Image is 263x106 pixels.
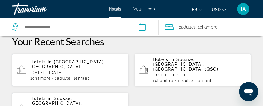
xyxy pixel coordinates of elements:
span: 2 [179,23,196,31]
span: 1 [55,76,71,80]
span: Hotels in [30,96,52,101]
a: Vols [133,7,142,11]
span: Adulte [57,76,71,80]
span: Adulte [180,79,193,83]
span: Sousse, [GEOGRAPHIC_DATA], [GEOGRAPHIC_DATA] (QSO) [153,57,219,71]
button: Hotels in [GEOGRAPHIC_DATA], [GEOGRAPHIC_DATA][DATE] - [DATE]1Chambre1Adulte, 1Enfant [12,53,128,86]
span: , 1 [196,23,217,31]
span: 1 [153,79,173,83]
span: Hotels in [30,59,52,64]
iframe: Button to launch messaging window [239,82,258,101]
span: Enfant [198,79,212,83]
span: IA [241,6,246,12]
span: Chambre [200,25,217,29]
span: , 1 [193,79,212,83]
button: Change currency [212,5,226,14]
span: Hotels in [153,57,174,62]
button: Select check in and out date [131,18,159,36]
span: Chambre [32,76,51,80]
p: [DATE] - [DATE] [153,73,246,77]
span: 1 [177,79,193,83]
span: fr [192,7,197,12]
span: Adultes [181,25,196,29]
button: Hotels in Sousse, [GEOGRAPHIC_DATA], [GEOGRAPHIC_DATA] (QSO)[DATE] - [DATE]1Chambre1Adulte, 1Enfant [135,53,251,86]
button: Change language [192,5,203,14]
span: USD [212,7,221,12]
a: Hôtels [109,7,121,11]
button: Extra navigation items [148,4,155,14]
input: Search hotel destination [24,23,122,32]
span: 1 [30,76,51,80]
a: Travorium [12,1,72,17]
p: [DATE] - [DATE] [30,71,124,75]
span: Enfant [75,76,89,80]
span: Chambre [155,79,174,83]
p: Your Recent Searches [12,35,251,47]
span: [GEOGRAPHIC_DATA], [GEOGRAPHIC_DATA] [30,59,105,69]
span: , 1 [71,76,89,80]
button: User Menu [235,3,251,15]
